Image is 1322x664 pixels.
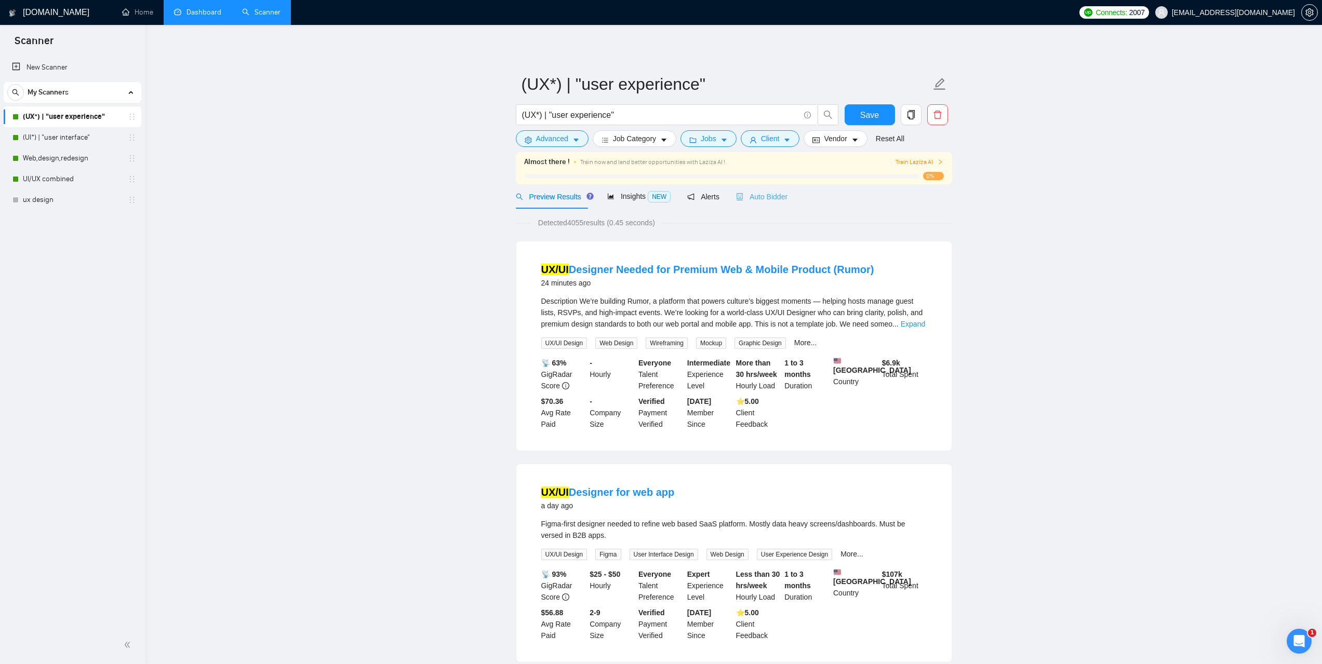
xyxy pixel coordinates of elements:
[1129,7,1145,18] span: 2007
[660,136,667,144] span: caret-down
[876,133,904,144] a: Reset All
[122,8,153,17] a: homeHome
[685,568,734,603] div: Experience Level
[734,568,783,603] div: Hourly Load
[4,57,141,78] li: New Scanner
[687,608,711,617] b: [DATE]
[1287,629,1312,654] iframe: Intercom live chat
[541,570,567,578] b: 📡 93%
[831,568,880,603] div: Country
[757,549,832,560] span: User Experience Design
[782,357,831,391] div: Duration
[804,130,867,147] button: idcardVendorcaret-down
[590,359,592,367] b: -
[23,169,122,189] a: UI/UX combined
[1084,8,1092,17] img: upwork-logo.png
[750,136,757,144] span: user
[687,397,711,405] b: [DATE]
[937,159,943,165] span: right
[736,193,743,200] span: robot
[901,110,921,119] span: copy
[23,127,122,148] a: (UI*) | "user interface"
[638,608,665,617] b: Verified
[882,570,902,578] b: $ 107k
[536,133,568,144] span: Advanced
[638,397,665,405] b: Verified
[128,133,136,142] span: holder
[516,193,523,200] span: search
[735,337,786,349] span: Graphic Design
[590,608,600,617] b: 2-9
[685,607,734,641] div: Member Since
[541,295,927,330] div: Description We’re building Rumor, a platform that powers culture’s biggest moments — helping host...
[840,550,863,558] a: More...
[595,337,637,349] span: Web Design
[680,130,737,147] button: folderJobscaret-down
[818,104,838,125] button: search
[782,568,831,603] div: Duration
[585,192,595,201] div: Tooltip anchor
[595,549,621,560] span: Figma
[687,193,695,200] span: notification
[541,499,675,512] div: a day ago
[736,570,780,590] b: Less than 30 hrs/week
[607,193,615,200] span: area-chart
[818,110,838,119] span: search
[7,84,24,101] button: search
[12,57,133,78] a: New Scanner
[736,397,759,405] b: ⭐️ 5.00
[28,82,69,103] span: My Scanners
[541,297,923,328] span: Description We’re building Rumor, a platform that powers culture’s biggest moments — helping host...
[860,109,879,121] span: Save
[1308,629,1316,637] span: 1
[720,136,728,144] span: caret-down
[587,357,636,391] div: Hourly
[687,570,710,578] b: Expert
[4,82,141,210] li: My Scanners
[516,130,589,147] button: settingAdvancedcaret-down
[736,608,759,617] b: ⭐️ 5.00
[23,189,122,210] a: ux design
[541,486,675,498] a: UX/UIDesigner for web app
[1096,7,1127,18] span: Connects:
[128,113,136,121] span: holder
[636,607,685,641] div: Payment Verified
[541,608,564,617] b: $56.88
[928,110,947,119] span: delete
[812,136,820,144] span: idcard
[539,357,588,391] div: GigRadar Score
[706,549,749,560] span: Web Design
[1301,4,1318,21] button: setting
[23,106,122,127] a: (UX*) | "user experience"
[784,359,811,378] b: 1 to 3 months
[880,357,929,391] div: Total Spent
[23,148,122,169] a: Web,design,redesign
[587,607,636,641] div: Company Size
[541,277,874,289] div: 24 minutes ago
[927,104,948,125] button: delete
[734,396,783,430] div: Client Feedback
[833,357,911,374] b: [GEOGRAPHIC_DATA]
[525,136,532,144] span: setting
[613,133,656,144] span: Job Category
[696,337,726,349] span: Mockup
[638,359,671,367] b: Everyone
[587,396,636,430] div: Company Size
[9,5,16,21] img: logo
[833,568,911,586] b: [GEOGRAPHIC_DATA]
[541,518,927,541] div: Figma-first designer needed to refine web based SaaS platform. Mostly data heavy screens/dashboar...
[541,486,569,498] mark: UX/UI
[734,607,783,641] div: Client Feedback
[636,357,685,391] div: Talent Preference
[685,357,734,391] div: Experience Level
[541,264,569,275] mark: UX/UI
[602,136,609,144] span: bars
[630,549,698,560] span: User Interface Design
[689,136,697,144] span: folder
[896,157,943,167] span: Train Laziza AI
[593,130,676,147] button: barsJob Categorycaret-down
[851,136,859,144] span: caret-down
[933,77,946,91] span: edit
[522,109,799,121] input: Search Freelance Jobs...
[541,549,587,560] span: UX/UI Design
